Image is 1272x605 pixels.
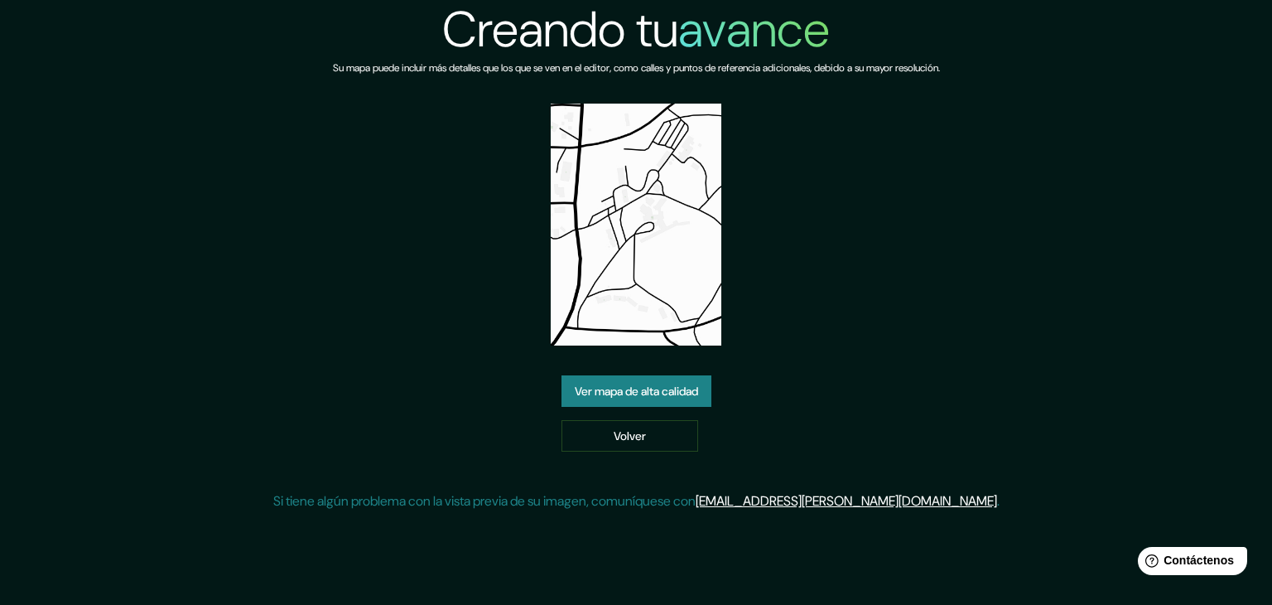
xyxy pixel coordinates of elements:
[333,61,940,75] font: Su mapa puede incluir más detalles que los que se ven en el editor, como calles y puntos de refer...
[561,420,698,452] a: Volver
[551,104,722,346] img: vista previa del mapa creado
[696,492,997,510] a: [EMAIL_ADDRESS][PERSON_NAME][DOMAIN_NAME]
[273,492,696,510] font: Si tiene algún problema con la vista previa de su imagen, comuníquese con
[575,384,698,399] font: Ver mapa de alta calidad
[614,428,646,443] font: Volver
[1125,540,1254,587] iframe: Lanzador de widgets de ayuda
[561,375,711,407] a: Ver mapa de alta calidad
[997,492,1000,510] font: .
